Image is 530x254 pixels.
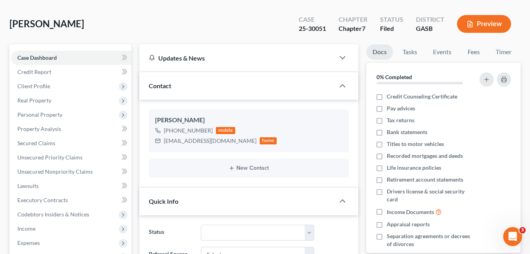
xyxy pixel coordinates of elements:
[17,154,82,161] span: Unsecured Priority Claims
[11,179,131,193] a: Lawsuits
[145,225,197,241] label: Status
[11,122,131,136] a: Property Analysis
[362,25,365,32] span: 7
[17,68,51,75] span: Credit Report
[11,51,131,65] a: Case Dashboard
[457,15,511,33] button: Preview
[416,15,444,24] div: District
[396,44,423,60] a: Tasks
[11,65,131,79] a: Credit Report
[17,111,62,118] span: Personal Property
[149,82,171,89] span: Contact
[11,193,131,207] a: Executory Contracts
[387,188,475,203] span: Drivers license & social security card
[17,182,39,189] span: Lawsuits
[387,116,414,124] span: Tax returns
[17,83,50,89] span: Client Profile
[17,54,57,61] span: Case Dashboard
[387,104,415,112] span: Pay advices
[380,15,403,24] div: Status
[387,164,441,172] span: Life insurance policies
[11,136,131,150] a: Secured Claims
[149,54,325,62] div: Updates & News
[17,239,40,246] span: Expenses
[387,208,434,216] span: Income Documents
[387,220,430,228] span: Appraisal reports
[216,127,236,134] div: mobile
[387,232,475,248] span: Separation agreements or decrees of divorces
[376,74,412,80] strong: 0% Completed
[17,197,68,203] span: Executory Contracts
[489,44,518,60] a: Timer
[339,15,367,24] div: Chapter
[155,165,343,171] button: New Contact
[387,176,463,184] span: Retirement account statements
[260,137,277,144] div: home
[11,150,131,165] a: Unsecured Priority Claims
[17,125,61,132] span: Property Analysis
[11,165,131,179] a: Unsecured Nonpriority Claims
[427,44,458,60] a: Events
[339,24,367,33] div: Chapter
[17,140,55,146] span: Secured Claims
[387,128,427,136] span: Bank statements
[155,116,343,125] div: [PERSON_NAME]
[164,137,257,145] div: [EMAIL_ADDRESS][DOMAIN_NAME]
[17,168,93,175] span: Unsecured Nonpriority Claims
[299,24,326,33] div: 25-30051
[387,93,457,100] span: Credit Counseling Certificate
[366,44,393,60] a: Docs
[387,152,463,160] span: Recorded mortgages and deeds
[519,227,526,233] span: 3
[416,24,444,33] div: GASB
[503,227,522,246] iframe: Intercom live chat
[387,140,444,148] span: Titles to motor vehicles
[17,225,36,232] span: Income
[17,211,89,218] span: Codebtors Insiders & Notices
[149,197,178,205] span: Quick Info
[9,18,84,29] span: [PERSON_NAME]
[17,97,51,104] span: Real Property
[164,127,213,135] div: [PHONE_NUMBER]
[461,44,486,60] a: Fees
[299,15,326,24] div: Case
[380,24,403,33] div: Filed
